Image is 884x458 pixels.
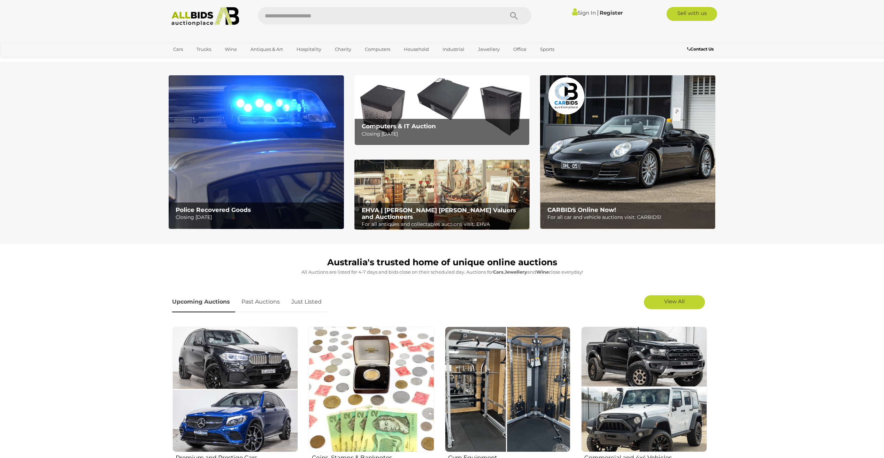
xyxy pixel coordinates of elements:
a: Register [600,9,623,16]
a: Household [399,44,433,55]
span: | [597,9,599,16]
p: All Auctions are listed for 4-7 days and bids close on their scheduled day. Auctions for , and cl... [172,268,712,276]
b: CARBIDS Online Now! [547,206,616,213]
a: Sell with us [667,7,717,21]
a: Computers & IT Auction Computers & IT Auction Closing [DATE] [354,75,530,145]
a: Just Listed [286,292,327,312]
img: Gym Equipment [445,327,570,452]
img: EHVA | Evans Hastings Valuers and Auctioneers [354,160,530,230]
strong: Cars [493,269,504,275]
h1: Australia's trusted home of unique online auctions [172,258,712,267]
a: Contact Us [687,45,715,53]
b: EHVA | [PERSON_NAME] [PERSON_NAME] Valuers and Auctioneers [362,207,516,220]
p: For all antiques and collectables auctions visit: EHVA [362,220,526,229]
p: For all car and vehicle auctions visit: CARBIDS! [547,213,712,222]
a: Jewellery [474,44,504,55]
img: Allbids.com.au [168,7,243,26]
a: EHVA | Evans Hastings Valuers and Auctioneers EHVA | [PERSON_NAME] [PERSON_NAME] Valuers and Auct... [354,160,530,230]
img: Police Recovered Goods [169,75,344,229]
span: View All [664,298,685,305]
a: Antiques & Art [246,44,287,55]
a: View All [644,295,705,309]
img: Premium and Prestige Cars [172,327,298,452]
b: Police Recovered Goods [176,206,251,213]
img: Commercial and 4x4 Vehicles [581,327,707,452]
a: Charity [330,44,356,55]
a: Wine [220,44,241,55]
button: Search [497,7,531,24]
img: CARBIDS Online Now! [540,75,715,229]
a: Computers [360,44,395,55]
a: Past Auctions [236,292,285,312]
a: Office [509,44,531,55]
a: Sign In [572,9,596,16]
a: Trucks [192,44,216,55]
a: Industrial [438,44,469,55]
a: Cars [169,44,187,55]
a: CARBIDS Online Now! CARBIDS Online Now! For all car and vehicle auctions visit: CARBIDS! [540,75,715,229]
strong: Wine [536,269,549,275]
a: Upcoming Auctions [172,292,235,312]
b: Contact Us [687,46,714,52]
img: Computers & IT Auction [354,75,530,145]
a: Police Recovered Goods Police Recovered Goods Closing [DATE] [169,75,344,229]
p: Closing [DATE] [176,213,340,222]
a: Hospitality [292,44,326,55]
a: Sports [536,44,559,55]
b: Computers & IT Auction [362,123,436,130]
strong: Jewellery [505,269,527,275]
a: [GEOGRAPHIC_DATA] [169,55,227,67]
p: Closing [DATE] [362,130,526,138]
img: Coins, Stamps & Banknotes [309,327,434,452]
